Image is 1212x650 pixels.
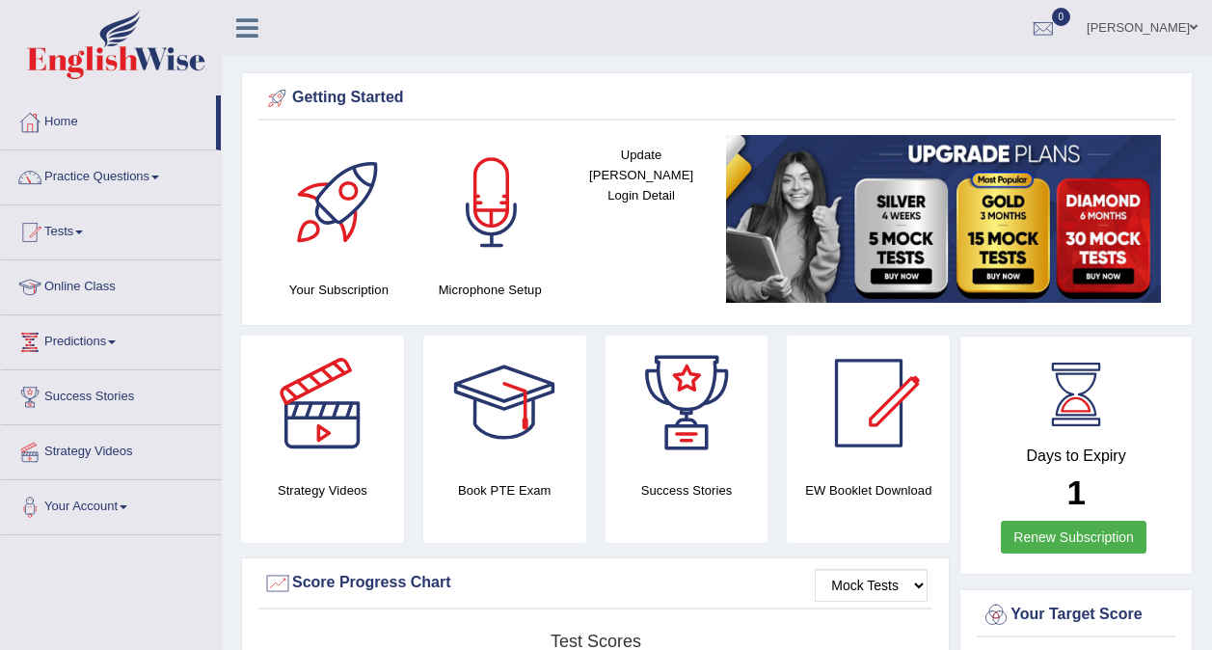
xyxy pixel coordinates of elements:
h4: EW Booklet Download [787,480,950,501]
span: 0 [1052,8,1071,26]
h4: Your Subscription [273,280,405,300]
b: 1 [1066,474,1085,511]
a: Predictions [1,315,221,364]
a: Home [1,95,216,144]
h4: Book PTE Exam [423,480,586,501]
div: Getting Started [263,84,1171,113]
h4: Success Stories [606,480,768,501]
h4: Days to Expiry [982,447,1171,465]
h4: Microphone Setup [424,280,556,300]
div: Your Target Score [982,601,1171,630]
a: Online Class [1,260,221,309]
h4: Update [PERSON_NAME] Login Detail [576,145,708,205]
a: Renew Subscription [1001,521,1146,554]
img: small5.jpg [726,135,1161,303]
a: Practice Questions [1,150,221,199]
h4: Strategy Videos [241,480,404,501]
a: Strategy Videos [1,425,221,474]
a: Success Stories [1,370,221,419]
a: Your Account [1,480,221,528]
div: Score Progress Chart [263,569,928,598]
a: Tests [1,205,221,254]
